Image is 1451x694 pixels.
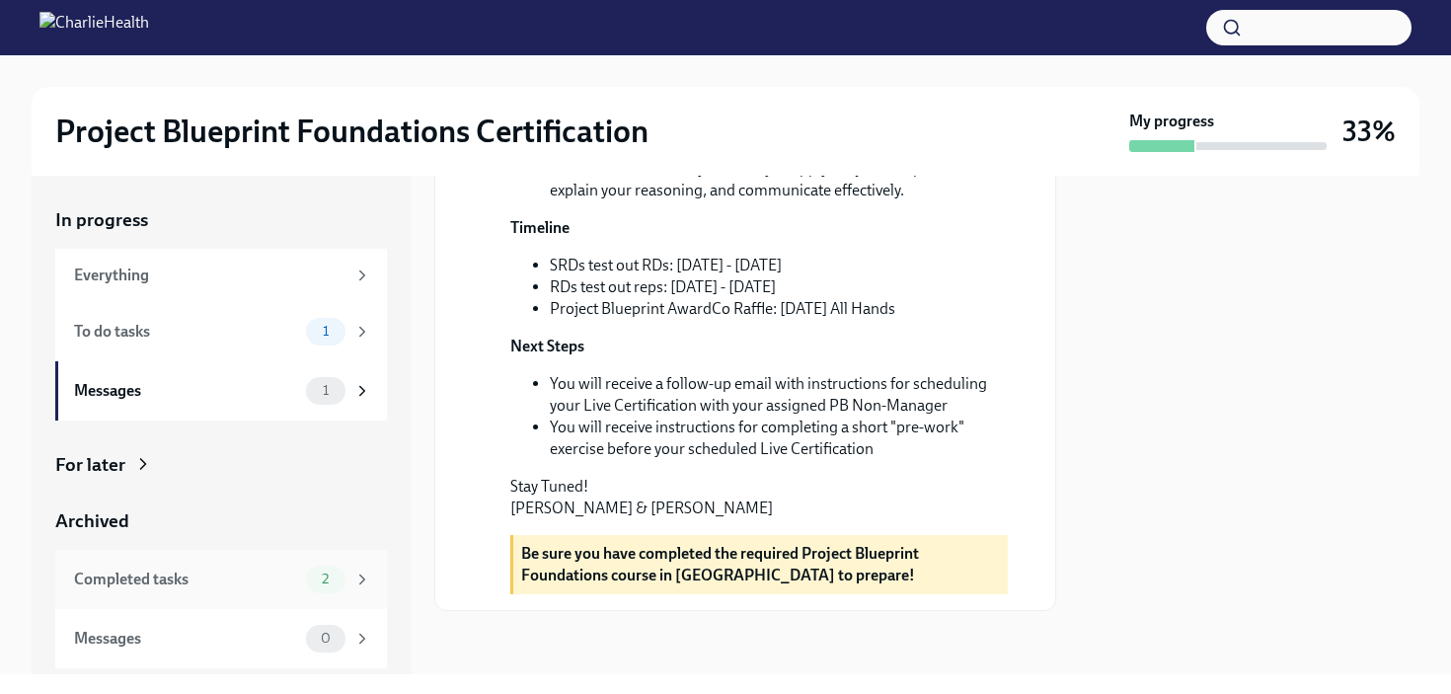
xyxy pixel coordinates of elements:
div: Messages [74,380,298,402]
li: You’ll be evaluated on your ability to apply Project Blueprint skills, explain your reasoning, an... [550,158,1008,201]
div: Everything [74,265,345,286]
strong: Timeline [510,218,570,237]
a: Everything [55,249,387,302]
p: Stay Tuned! [PERSON_NAME] & [PERSON_NAME] [510,476,1008,519]
span: 0 [309,631,343,646]
a: Archived [55,508,387,534]
div: To do tasks [74,321,298,343]
li: Project Blueprint AwardCo Raffle: [DATE] All Hands [550,298,1008,320]
strong: Next Steps [510,337,584,355]
h3: 33% [1342,114,1396,149]
div: Messages [74,628,298,650]
a: In progress [55,207,387,233]
h2: Project Blueprint Foundations Certification [55,112,649,151]
li: You will receive a follow-up email with instructions for scheduling your Live Certification with ... [550,373,1008,417]
span: 1 [311,324,341,339]
div: Completed tasks [74,569,298,590]
div: For later [55,452,125,478]
li: You will receive instructions for completing a short "pre-work" exercise before your scheduled Li... [550,417,1008,460]
a: To do tasks1 [55,302,387,361]
a: Messages1 [55,361,387,421]
li: SRDs test out RDs: [DATE] - [DATE] [550,255,1008,276]
a: Messages0 [55,609,387,668]
img: CharlieHealth [39,12,149,43]
li: RDs test out reps: [DATE] - [DATE] [550,276,1008,298]
a: Completed tasks2 [55,550,387,609]
a: For later [55,452,387,478]
strong: Be sure you have completed the required Project Blueprint Foundations course in [GEOGRAPHIC_DATA]... [521,544,919,584]
span: 1 [311,383,341,398]
strong: My progress [1129,111,1214,132]
span: 2 [310,572,341,586]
